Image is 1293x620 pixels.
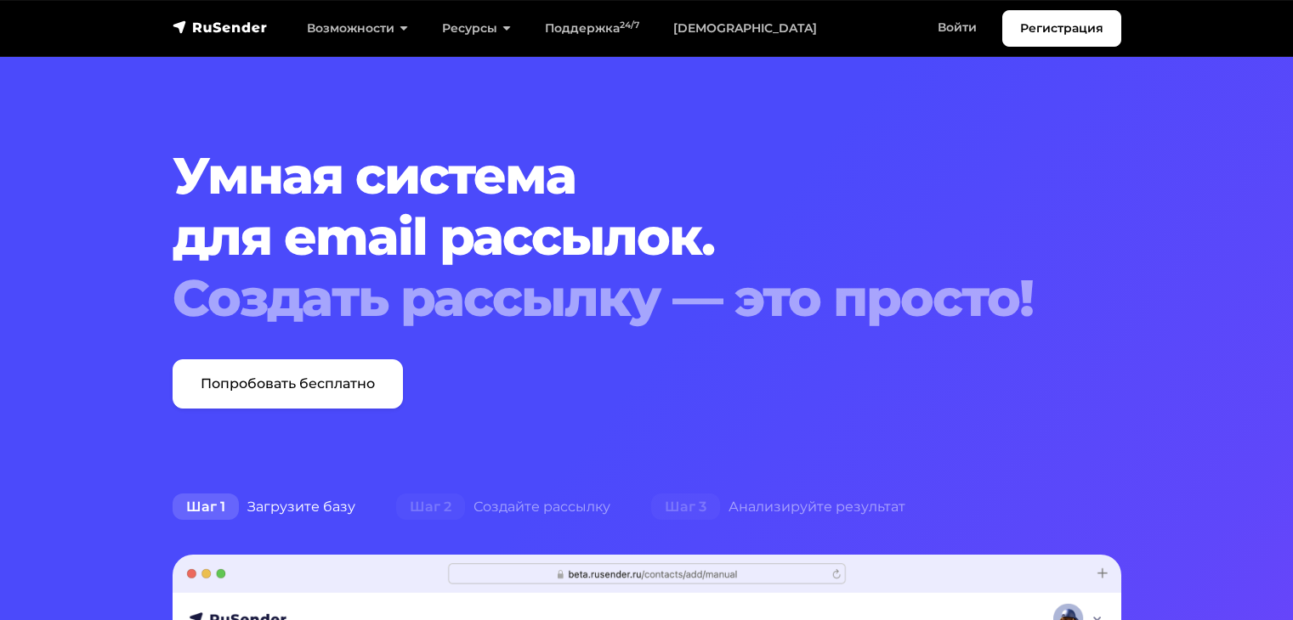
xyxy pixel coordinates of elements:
span: Шаг 2 [396,493,465,521]
div: Создайте рассылку [376,490,631,524]
sup: 24/7 [620,20,639,31]
h1: Умная система для email рассылок. [173,145,1041,329]
a: Ресурсы [425,11,528,46]
a: Попробовать бесплатно [173,359,403,409]
img: RuSender [173,19,268,36]
a: Регистрация [1002,10,1121,47]
a: Поддержка24/7 [528,11,656,46]
a: Войти [921,10,994,45]
span: Шаг 3 [651,493,720,521]
a: Возможности [290,11,425,46]
div: Загрузите базу [152,490,376,524]
span: Шаг 1 [173,493,239,521]
div: Создать рассылку — это просто! [173,268,1041,329]
a: [DEMOGRAPHIC_DATA] [656,11,834,46]
div: Анализируйте результат [631,490,926,524]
